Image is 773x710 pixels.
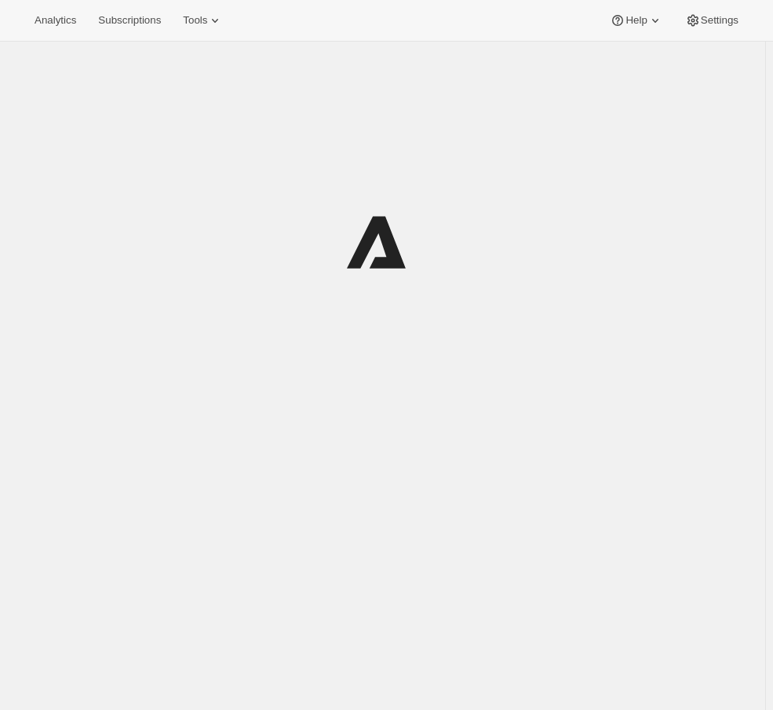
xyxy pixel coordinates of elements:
[183,14,207,27] span: Tools
[98,14,161,27] span: Subscriptions
[701,14,738,27] span: Settings
[35,14,76,27] span: Analytics
[173,9,232,31] button: Tools
[89,9,170,31] button: Subscriptions
[25,9,86,31] button: Analytics
[676,9,748,31] button: Settings
[600,9,672,31] button: Help
[625,14,647,27] span: Help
